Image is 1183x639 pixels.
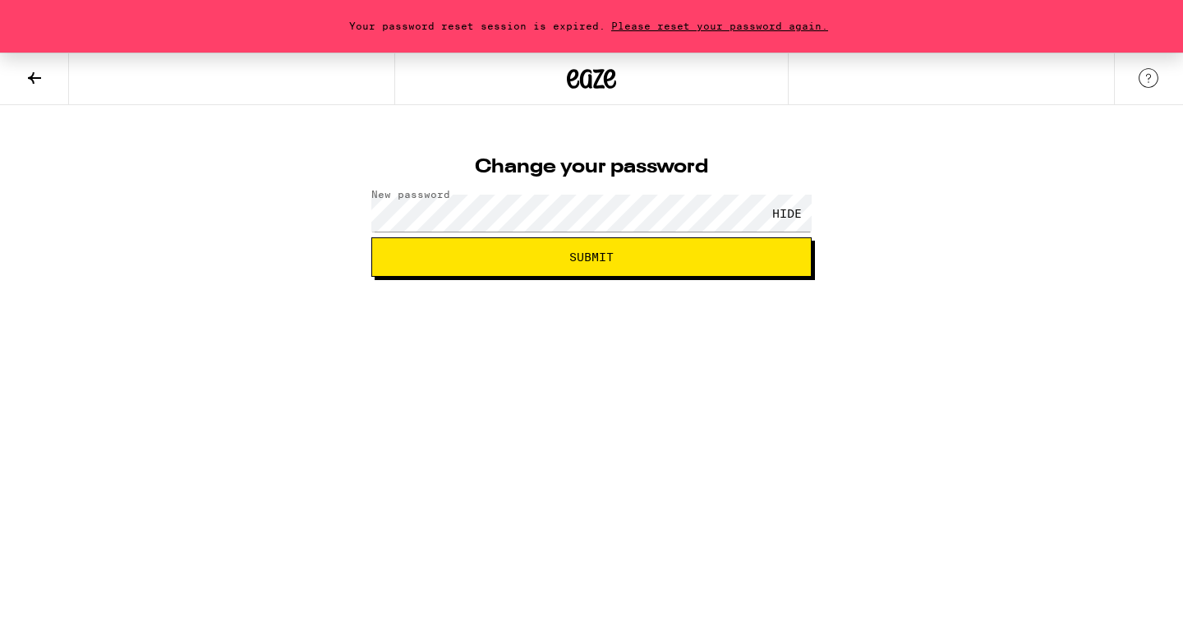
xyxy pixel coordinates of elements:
span: Hi. Need any help? [10,11,118,25]
span: Your password reset session is expired. [349,21,605,31]
span: Please reset your password again. [605,21,834,31]
div: HIDE [762,195,812,232]
span: Submit [569,251,614,263]
label: New password [371,189,450,200]
h1: Change your password [371,158,812,177]
button: Submit [371,237,812,277]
